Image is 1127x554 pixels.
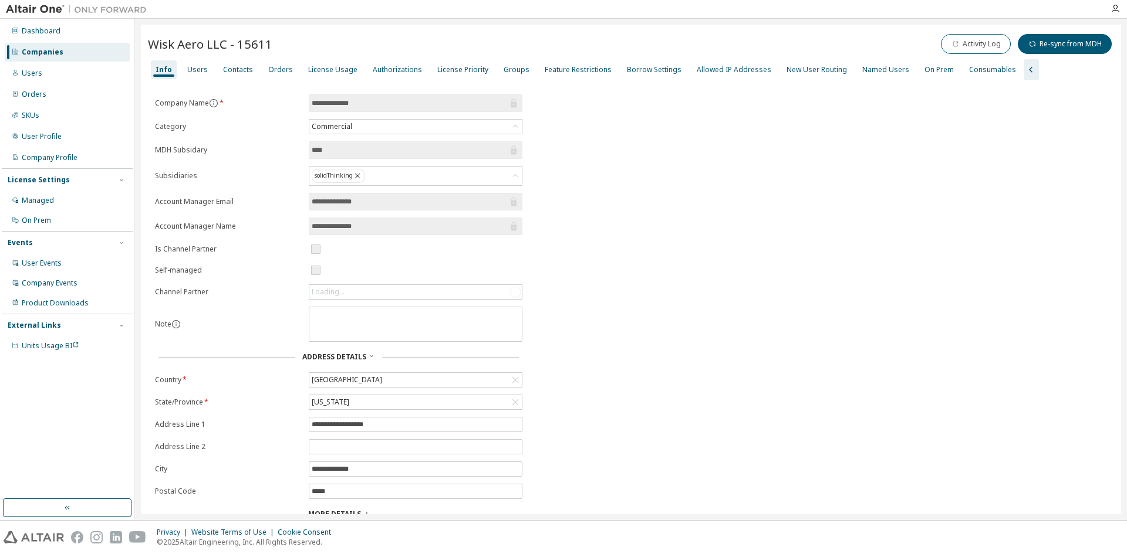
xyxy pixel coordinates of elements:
img: Altair One [6,4,153,15]
div: Cookie Consent [278,528,338,537]
span: Wisk Aero LLC - 15611 [148,36,272,52]
div: Users [187,65,208,74]
div: [GEOGRAPHIC_DATA] [310,373,384,386]
div: Named Users [862,65,909,74]
div: [GEOGRAPHIC_DATA] [309,373,522,387]
div: Website Terms of Use [191,528,278,537]
label: Account Manager Name [155,222,302,231]
div: Commercial [309,120,522,134]
div: Product Downloads [22,298,89,308]
div: Loading... [312,287,345,297]
div: Managed [22,196,54,205]
img: youtube.svg [129,531,146,543]
label: Channel Partner [155,287,302,297]
button: Re-sync from MDH [1018,34,1112,54]
label: Postal Code [155,487,302,496]
div: Contacts [223,65,253,74]
div: solidThinking [312,169,365,183]
div: [US_STATE] [310,396,351,409]
div: Company Profile [22,153,77,162]
div: License Settings [8,175,70,185]
span: Address Details [302,352,366,362]
div: Groups [504,65,529,74]
div: On Prem [22,216,51,225]
span: More Details [308,509,361,519]
p: © 2025 Altair Engineering, Inc. All Rights Reserved. [157,537,338,547]
div: External Links [8,321,61,330]
div: solidThinking [309,166,522,185]
div: User Events [22,259,62,268]
div: [US_STATE] [309,395,522,409]
label: Account Manager Email [155,197,302,206]
div: Events [8,238,33,247]
label: Address Line 1 [155,420,302,429]
div: Allowed IP Addresses [697,65,771,74]
div: Companies [22,47,63,57]
div: Orders [268,65,293,74]
img: altair_logo.svg [4,531,64,543]
span: Units Usage BI [22,341,79,351]
img: facebook.svg [71,531,83,543]
div: Feature Restrictions [545,65,612,74]
div: Authorizations [373,65,422,74]
label: Self-managed [155,266,302,275]
div: User Profile [22,132,62,141]
label: City [155,464,302,474]
div: Users [22,69,42,78]
img: linkedin.svg [110,531,122,543]
div: SKUs [22,111,39,120]
label: Is Channel Partner [155,244,302,254]
button: information [209,98,218,108]
label: Category [155,122,302,131]
label: Note [155,319,171,329]
img: instagram.svg [90,531,103,543]
div: Borrow Settings [627,65,681,74]
label: Subsidiaries [155,171,302,181]
div: Info [156,65,172,74]
div: New User Routing [787,65,847,74]
label: Country [155,375,302,385]
div: On Prem [924,65,954,74]
div: Company Events [22,278,77,288]
div: Privacy [157,528,191,537]
label: Company Name [155,98,302,108]
button: information [171,320,181,329]
button: Activity Log [941,34,1011,54]
label: Address Line 2 [155,442,302,451]
label: State/Province [155,397,302,407]
div: License Priority [437,65,488,74]
div: License Usage [308,65,357,74]
div: Commercial [310,120,354,133]
div: Dashboard [22,26,60,36]
div: Orders [22,90,46,99]
div: Consumables [969,65,1016,74]
label: MDH Subsidary [155,145,302,155]
div: Loading... [309,285,522,299]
